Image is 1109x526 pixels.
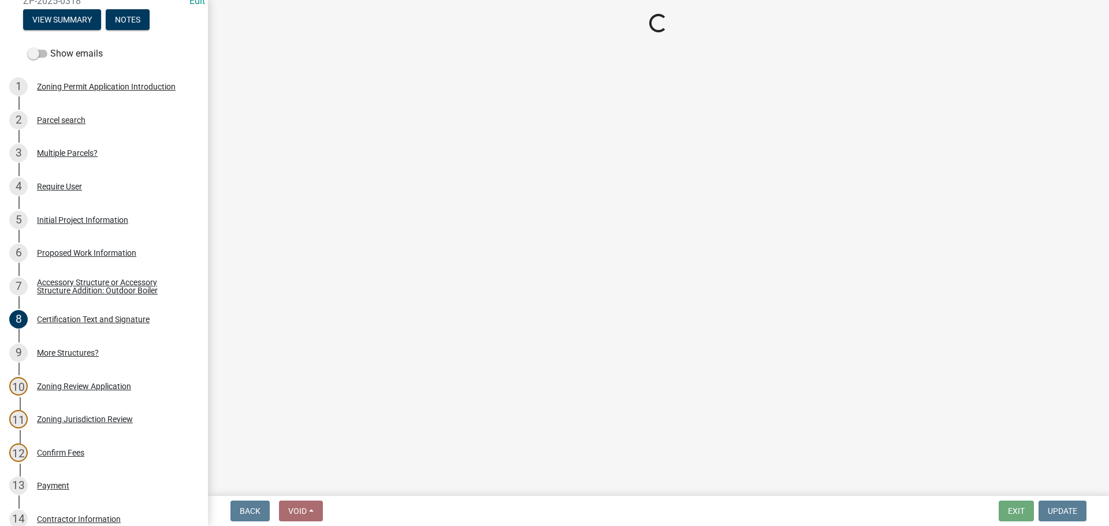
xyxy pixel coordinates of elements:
div: Payment [37,482,69,490]
div: Certification Text and Signature [37,315,150,323]
div: Require User [37,182,82,191]
div: 10 [9,377,28,396]
wm-modal-confirm: Notes [106,16,150,25]
div: Parcel search [37,116,85,124]
div: Zoning Permit Application Introduction [37,83,176,91]
div: Initial Project Information [37,216,128,224]
div: Multiple Parcels? [37,149,98,157]
button: Notes [106,9,150,30]
div: Confirm Fees [37,449,84,457]
button: Back [230,501,270,521]
button: Void [279,501,323,521]
div: Contractor Information [37,515,121,523]
div: 11 [9,410,28,428]
div: Zoning Review Application [37,382,131,390]
span: Void [288,506,307,516]
label: Show emails [28,47,103,61]
button: Update [1039,501,1086,521]
div: Accessory Structure or Accessory Structure Addition: Outdoor Boiler [37,278,189,294]
div: 8 [9,310,28,329]
div: Proposed Work Information [37,249,136,257]
div: 9 [9,344,28,362]
div: 7 [9,277,28,296]
div: 13 [9,476,28,495]
div: 3 [9,144,28,162]
button: View Summary [23,9,101,30]
button: Exit [999,501,1034,521]
div: 4 [9,177,28,196]
div: 2 [9,111,28,129]
div: 6 [9,244,28,262]
wm-modal-confirm: Summary [23,16,101,25]
div: 5 [9,211,28,229]
div: 1 [9,77,28,96]
div: Zoning Jurisdiction Review [37,415,133,423]
div: More Structures? [37,349,99,357]
div: 12 [9,443,28,462]
span: Back [240,506,260,516]
span: Update [1048,506,1077,516]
